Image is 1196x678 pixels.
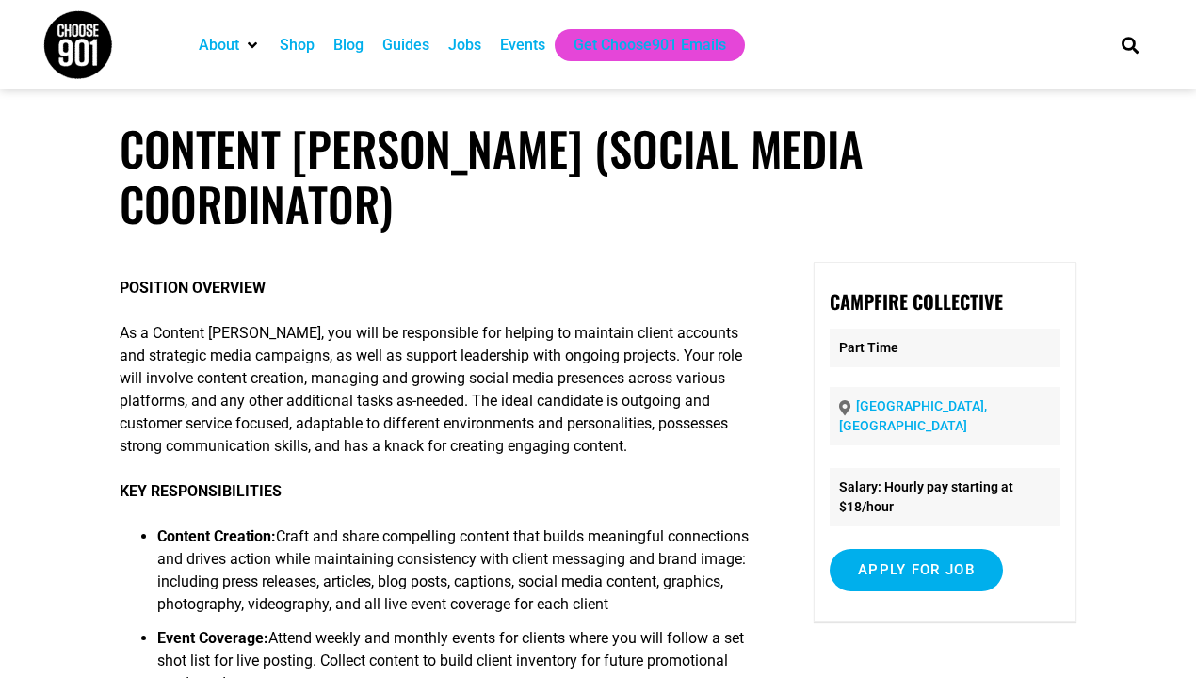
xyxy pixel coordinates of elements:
[382,34,429,56] a: Guides
[120,482,282,500] strong: KEY RESPONSIBILITIES
[574,34,726,56] a: Get Choose901 Emails
[333,34,364,56] a: Blog
[830,468,1060,526] li: Salary: Hourly pay starting at $18/hour
[448,34,481,56] a: Jobs
[500,34,545,56] a: Events
[120,322,766,458] p: As a Content [PERSON_NAME], you will be responsible for helping to maintain client accounts and s...
[830,329,1060,367] p: Part Time
[830,287,1003,315] strong: Campfire Collective
[1115,29,1146,60] div: Search
[120,121,1076,232] h1: Content [PERSON_NAME] (Social Media Coordinator)
[189,29,1090,61] nav: Main nav
[157,527,276,545] strong: Content Creation:
[839,398,987,433] a: [GEOGRAPHIC_DATA], [GEOGRAPHIC_DATA]
[157,629,268,647] strong: Event Coverage:
[280,34,315,56] a: Shop
[189,29,270,61] div: About
[157,525,766,627] li: Craft and share compelling content that builds meaningful connections and drives action while mai...
[120,279,266,297] strong: POSITION OVERVIEW
[199,34,239,56] a: About
[830,549,1003,591] input: Apply for job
